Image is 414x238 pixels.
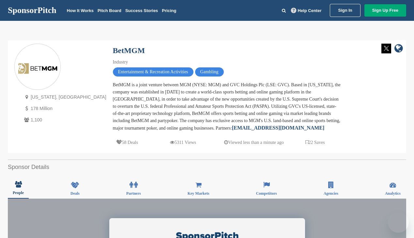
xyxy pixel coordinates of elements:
img: Twitter white [381,44,391,53]
p: [US_STATE], [GEOGRAPHIC_DATA] [23,93,106,101]
a: Sign In [330,4,360,17]
a: Success Stories [125,8,158,13]
div: Industry [113,59,341,66]
span: Deals [70,191,80,195]
span: Gambling [195,67,224,77]
a: Pitch Board [98,8,121,13]
span: Analytics [385,191,401,195]
div: BetMGM is a joint venture between MGM (NYSE: MGM) and GVC Holdings Plc (LSE: GVC). Based in [US_S... [113,81,341,132]
span: Key Markets [188,191,209,195]
p: 1,100 [23,116,106,124]
p: 5311 Views [170,138,196,147]
span: Agencies [324,191,338,195]
a: company link [394,44,403,54]
a: Pricing [162,8,176,13]
a: Sign Up Free [364,4,406,17]
span: People [13,191,24,195]
p: 58 Deals [116,138,138,147]
p: 178 Million [23,105,106,113]
span: Partners [126,191,141,195]
a: [EMAIL_ADDRESS][DOMAIN_NAME] [232,125,325,131]
span: Entertainment & Recreation Activities [113,67,193,77]
img: Sponsorpitch & BetMGM [15,56,60,79]
p: 22 Saves [305,138,325,147]
h2: Sponsor Details [8,163,406,172]
span: Competitors [256,191,277,195]
a: BetMGM [113,46,145,55]
a: Help Center [290,7,323,14]
a: SponsorPitch [8,6,56,15]
p: Viewed less than a minute ago [224,138,284,147]
a: How It Works [67,8,94,13]
iframe: Button to launch messaging window [388,212,409,233]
